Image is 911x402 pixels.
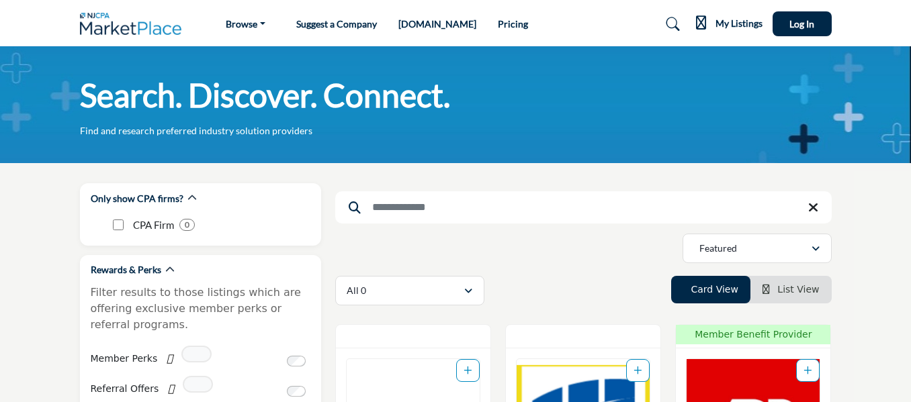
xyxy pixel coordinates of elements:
[683,284,738,295] a: View Card
[287,386,306,397] input: Switch to Referral Offers
[347,284,366,297] p: All 0
[691,284,738,295] span: Card View
[91,347,158,370] label: Member Perks
[91,377,159,401] label: Referral Offers
[398,18,476,30] a: [DOMAIN_NAME]
[216,15,275,34] a: Browse
[91,192,183,205] h2: Only show CPA firms?
[634,365,642,376] a: Add To List
[179,219,195,231] div: 0 Results For CPA Firm
[335,276,484,305] button: All 0
[91,285,310,333] p: Filter results to those listings which are offering exclusive member perks or referral programs.
[464,365,472,376] a: Add To List
[185,220,189,230] b: 0
[80,74,450,116] h1: Search. Discover. Connect.
[80,124,312,138] p: Find and research preferred industry solution providers
[680,328,826,342] span: Member Benefit Provider
[789,18,814,30] span: Log In
[296,18,377,30] a: Suggest a Company
[699,242,737,255] p: Featured
[653,13,689,35] a: Search
[777,284,819,295] span: List View
[113,219,124,230] input: CPA Firm checkbox
[763,284,820,295] a: View List
[671,276,750,303] li: Card View
[287,356,306,366] input: Switch to Member Perks
[133,217,174,233] p: CPA Firm: CPA Firm
[804,365,812,376] a: Add To List
[696,16,763,32] div: My Listings
[715,17,763,30] h5: My Listings
[80,13,189,35] img: Site Logo
[773,11,832,36] button: Log In
[498,18,528,30] a: Pricing
[335,191,832,223] input: Search Keyword
[683,234,832,263] button: Featured
[750,276,832,303] li: List View
[91,263,161,277] h2: Rewards & Perks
